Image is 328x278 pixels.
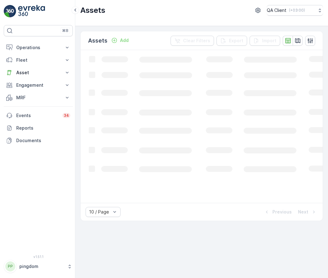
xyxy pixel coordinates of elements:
[4,91,73,104] button: MRF
[229,38,243,44] p: Export
[18,5,45,18] img: logo_light-DOdMpM7g.png
[16,95,60,101] p: MRF
[263,208,292,216] button: Previous
[4,109,73,122] a: Events34
[16,137,70,144] p: Documents
[16,57,60,63] p: Fleet
[216,36,247,46] button: Export
[62,28,68,33] p: ⌘B
[272,209,292,215] p: Previous
[16,44,60,51] p: Operations
[4,41,73,54] button: Operations
[64,113,69,118] p: 34
[4,66,73,79] button: Asset
[250,36,280,46] button: Import
[267,7,286,13] p: QA Client
[267,5,323,16] button: QA Client(+03:00)
[289,8,305,13] p: ( +03:00 )
[4,5,16,18] img: logo
[297,208,318,216] button: Next
[120,37,129,44] p: Add
[171,36,214,46] button: Clear Filters
[4,255,73,259] span: v 1.51.1
[5,261,15,271] div: PP
[298,209,308,215] p: Next
[4,122,73,134] a: Reports
[4,54,73,66] button: Fleet
[183,38,210,44] p: Clear Filters
[16,82,60,88] p: Engagement
[80,5,105,15] p: Assets
[88,36,107,45] p: Assets
[19,263,64,270] p: pingdom
[4,134,73,147] a: Documents
[16,69,60,76] p: Asset
[4,260,73,273] button: PPpingdom
[16,125,70,131] p: Reports
[262,38,276,44] p: Import
[16,112,59,119] p: Events
[109,37,131,44] button: Add
[4,79,73,91] button: Engagement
